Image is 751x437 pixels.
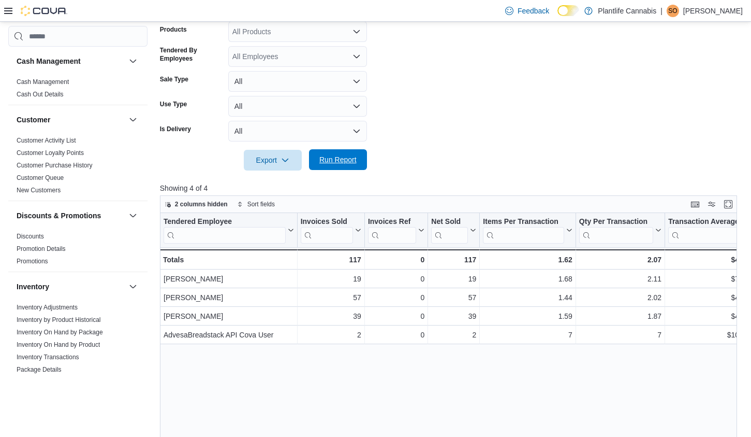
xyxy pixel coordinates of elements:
[17,210,101,221] h3: Discounts & Promotions
[300,253,361,266] div: 117
[17,149,84,157] span: Customer Loyalty Points
[579,329,661,341] div: 7
[689,198,701,210] button: Keyboard shortcuts
[17,304,78,311] a: Inventory Adjustments
[352,27,361,36] button: Open list of options
[319,154,357,165] span: Run Report
[579,217,661,244] button: Qty Per Transaction
[17,365,62,374] span: Package Details
[518,6,549,16] span: Feedback
[127,55,139,67] button: Cash Management
[483,217,572,244] button: Items Per Transaction
[164,217,286,227] div: Tendered Employee
[431,329,476,341] div: 2
[300,217,352,227] div: Invoices Sold
[250,150,296,171] span: Export
[17,174,64,181] a: Customer Queue
[228,71,367,92] button: All
[483,273,572,285] div: 1.68
[17,210,125,221] button: Discounts & Promotions
[579,217,653,244] div: Qty Per Transaction
[309,149,367,170] button: Run Report
[431,253,476,266] div: 117
[127,209,139,222] button: Discounts & Promotions
[483,217,564,244] div: Items Per Transaction
[164,291,294,304] div: [PERSON_NAME]
[579,253,661,266] div: 2.07
[300,291,361,304] div: 57
[300,217,352,244] div: Invoices Sold
[164,273,294,285] div: [PERSON_NAME]
[17,257,48,265] span: Promotions
[683,5,743,17] p: [PERSON_NAME]
[244,150,302,171] button: Export
[17,232,44,241] span: Discounts
[228,96,367,117] button: All
[352,52,361,61] button: Open list of options
[163,253,294,266] div: Totals
[17,115,125,125] button: Customer
[483,253,572,266] div: 1.62
[17,281,125,292] button: Inventory
[17,341,100,349] span: Inventory On Hand by Product
[483,329,572,341] div: 7
[368,291,424,304] div: 0
[598,5,656,17] p: Plantlife Cannabis
[368,217,416,227] div: Invoices Ref
[17,136,76,145] span: Customer Activity List
[431,273,476,285] div: 19
[300,273,361,285] div: 19
[17,174,64,182] span: Customer Queue
[127,280,139,293] button: Inventory
[368,273,424,285] div: 0
[579,291,661,304] div: 2.02
[431,217,476,244] button: Net Sold
[164,310,294,322] div: [PERSON_NAME]
[160,125,191,133] label: Is Delivery
[17,78,69,86] a: Cash Management
[483,310,572,322] div: 1.59
[17,354,79,361] a: Inventory Transactions
[483,291,572,304] div: 1.44
[579,217,653,227] div: Qty Per Transaction
[17,56,81,66] h3: Cash Management
[160,100,187,108] label: Use Type
[17,161,93,170] span: Customer Purchase History
[160,198,232,210] button: 2 columns hidden
[300,310,361,322] div: 39
[660,5,662,17] p: |
[17,187,61,194] a: New Customers
[17,245,66,253] span: Promotion Details
[300,329,361,341] div: 2
[17,90,64,98] span: Cash Out Details
[8,230,148,272] div: Discounts & Promotions
[8,134,148,201] div: Customer
[160,183,743,193] p: Showing 4 of 4
[160,75,188,83] label: Sale Type
[483,217,564,227] div: Items Per Transaction
[17,91,64,98] a: Cash Out Details
[17,316,101,324] span: Inventory by Product Historical
[17,328,103,336] span: Inventory On Hand by Package
[368,329,424,341] div: 0
[17,245,66,252] a: Promotion Details
[579,310,661,322] div: 1.87
[368,217,424,244] button: Invoices Ref
[431,310,476,322] div: 39
[17,281,49,292] h3: Inventory
[668,217,745,244] div: Transaction Average
[17,78,69,86] span: Cash Management
[21,6,67,16] img: Cova
[368,217,416,244] div: Invoices Ref
[17,149,84,157] a: Customer Loyalty Points
[175,200,228,208] span: 2 columns hidden
[17,316,101,323] a: Inventory by Product Historical
[17,341,100,348] a: Inventory On Hand by Product
[17,233,44,240] a: Discounts
[247,200,275,208] span: Sort fields
[368,253,424,266] div: 0
[667,5,679,17] div: Shaylene Orbeck
[164,217,286,244] div: Tendered Employee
